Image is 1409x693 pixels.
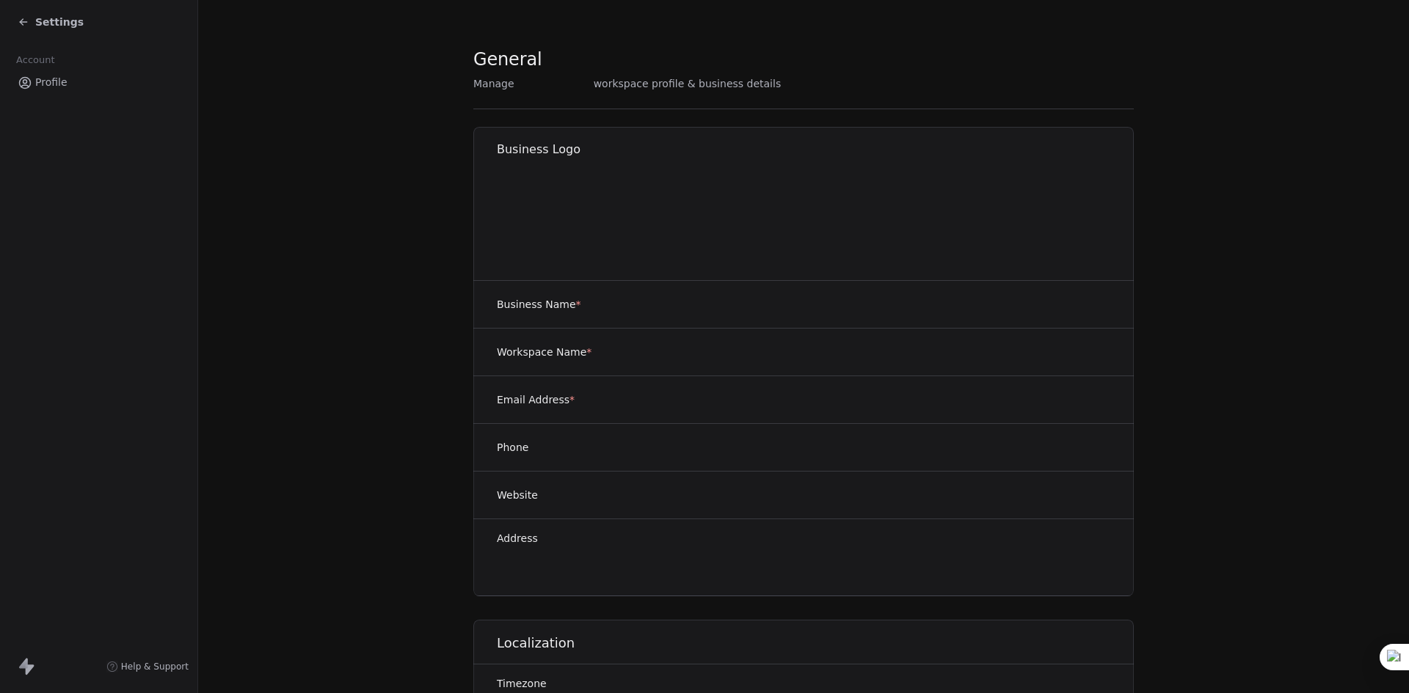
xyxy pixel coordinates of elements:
[473,76,514,91] span: Manage
[497,634,1135,652] h1: Localization
[121,661,189,672] span: Help & Support
[35,15,84,29] span: Settings
[497,345,591,359] label: Workspace Name
[18,15,84,29] a: Settings
[497,392,575,407] label: Email Address
[497,142,1135,158] h1: Business Logo
[106,661,189,672] a: Help & Support
[497,676,707,691] label: Timezone
[497,440,528,455] label: Phone
[12,70,186,95] a: Profile
[594,76,782,91] span: workspace profile & business details
[10,49,61,71] span: Account
[35,75,68,90] span: Profile
[473,48,542,70] span: General
[497,488,538,502] label: Website
[497,531,538,546] label: Address
[497,297,581,312] label: Business Name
